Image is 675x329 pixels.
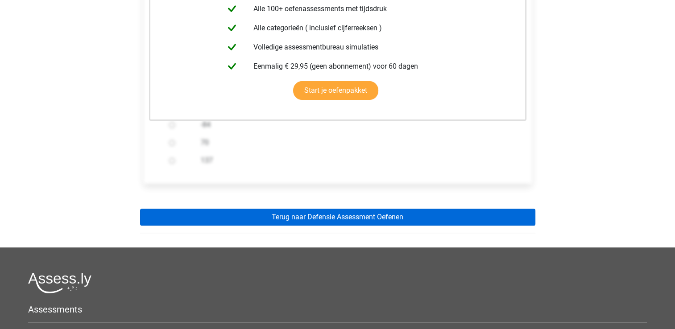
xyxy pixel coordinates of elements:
label: 137 [201,155,503,166]
a: Start je oefenpakket [293,81,378,100]
label: 70 [201,137,503,148]
h5: Assessments [28,304,647,315]
img: Assessly logo [28,272,91,293]
a: Terug naar Defensie Assessment Oefenen [140,209,535,226]
label: -84 [201,119,503,130]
